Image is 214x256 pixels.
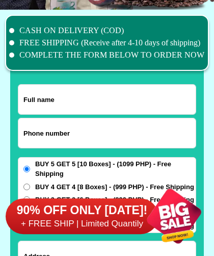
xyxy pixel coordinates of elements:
li: FREE SHIPPING (Receive after 4-10 days of shipping) [9,37,205,49]
li: CASH ON DELIVERY (COD) [9,24,205,37]
input: BUY 5 GET 5 [10 Boxes] - (1099 PHP) - Free Shipping [23,166,30,172]
h6: 90% OFF ONLY [DATE]! [6,203,158,218]
li: COMPLETE THE FORM BELOW TO ORDER NOW [9,49,205,61]
input: Input full_name [18,85,196,114]
h6: + FREE SHIP | Limited Quantily [6,218,158,229]
input: Input phone_number [18,118,196,148]
span: BUY 5 GET 5 [10 Boxes] - (1099 PHP) - Free Shipping [35,159,196,179]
